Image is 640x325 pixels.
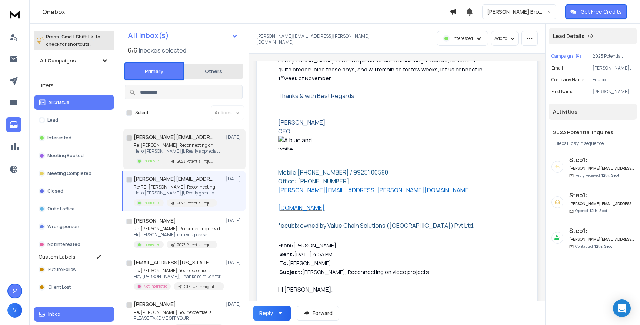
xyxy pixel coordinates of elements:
[279,259,288,267] strong: To:
[569,191,634,200] h6: Step 1 :
[226,134,243,140] p: [DATE]
[134,232,223,238] p: Hi [PERSON_NAME], can you please
[593,53,634,59] p: 2023 Potential Inquires
[593,65,634,71] p: [PERSON_NAME][EMAIL_ADDRESS][PERSON_NAME][DOMAIN_NAME]
[7,7,22,21] img: logo
[278,118,326,126] span: [PERSON_NAME]
[549,104,637,120] div: Activities
[553,33,584,40] p: Lead Details
[575,173,619,178] p: Reply Received
[47,188,63,194] p: Closed
[143,284,168,289] p: Not Interested
[184,284,220,290] p: C17_US Immigration 11-100 Brand Booster 8X
[569,140,604,146] span: 1 day in sequence
[7,303,22,318] button: V
[47,206,75,212] p: Out of office
[553,141,633,146] div: |
[581,8,622,16] p: Get Free Credits
[34,148,114,163] button: Meeting Booked
[34,166,114,181] button: Meeting Completed
[278,241,293,249] span: From:
[226,301,243,307] p: [DATE]
[551,53,581,59] button: Campaign
[569,237,634,242] h6: [PERSON_NAME][EMAIL_ADDRESS][PERSON_NAME][DOMAIN_NAME]
[128,46,137,55] span: 6 / 6
[134,184,217,190] p: Re: RE: [PERSON_NAME], Reconnecting
[134,148,223,154] p: Hello [PERSON_NAME] ji, Really appreciate your
[551,89,573,95] p: First Name
[34,262,114,277] button: Future Followup
[46,33,100,48] p: Press to check for shortcuts.
[226,218,243,224] p: [DATE]
[278,221,474,230] span: *ecubix owned by Value Chain Solutions ([GEOGRAPHIC_DATA]) Pvt Ltd.
[134,301,176,308] h1: [PERSON_NAME]
[297,306,339,321] button: Forward
[553,140,566,146] span: 1 Steps
[494,35,507,41] p: Add to
[278,186,471,194] a: [PERSON_NAME][EMAIL_ADDRESS][PERSON_NAME][DOMAIN_NAME]
[551,77,584,83] p: Company Name
[278,136,318,150] img: A blue and white logo<br><br>AI-generated content may be incorrect.
[124,62,184,80] button: Primary
[553,129,633,136] h1: 2023 Potential Inquires
[259,309,273,317] div: Reply
[278,285,484,294] div: Hi [PERSON_NAME],
[278,204,325,212] span: [DOMAIN_NAME]
[569,155,634,164] h6: Step 1 :
[134,142,223,148] p: Re: [PERSON_NAME], Reconnecting on
[278,177,349,185] span: Office: [PHONE_NUMBER]
[47,224,79,230] p: Wrong person
[134,217,176,224] h1: [PERSON_NAME]
[278,57,484,82] span: Sure [PERSON_NAME]. I do have plans for video marketing. However, since I am quite preoccupied th...
[226,260,243,265] p: [DATE]
[575,208,607,214] p: Opened
[551,65,563,71] p: Email
[134,259,215,266] h1: [EMAIL_ADDRESS][US_STATE][DOMAIN_NAME]
[253,306,291,321] button: Reply
[551,53,573,59] p: Campaign
[47,241,80,247] p: Not Interested
[590,208,607,213] span: 12th, Sept
[177,200,213,206] p: 2023 Potential Inquires
[280,74,284,79] sup: st
[47,135,71,141] p: Interested
[177,159,213,164] p: 2023 Potential Inquires
[34,184,114,199] button: Closed
[134,175,215,183] h1: [PERSON_NAME][EMAIL_ADDRESS][PERSON_NAME][DOMAIN_NAME]
[47,170,91,176] p: Meeting Completed
[34,131,114,145] button: Interested
[569,201,634,207] h6: [PERSON_NAME][EMAIL_ADDRESS][PERSON_NAME][DOMAIN_NAME]
[143,242,161,247] p: Interested
[34,202,114,216] button: Out of office
[40,57,76,64] h1: All Campaigns
[134,274,223,280] p: Hey [PERSON_NAME], Thanks so much for
[134,226,223,232] p: Re: [PERSON_NAME], Reconnecting on video
[135,110,149,116] label: Select
[278,168,388,176] span: Mobile [PHONE_NUMBER] / 99251 00580
[48,284,71,290] span: Client Lost
[134,309,223,315] p: Re: [PERSON_NAME], Your expertise is
[279,250,294,258] strong: Sent:
[601,173,619,178] span: 12th, Sept
[256,33,395,45] p: [PERSON_NAME][EMAIL_ADDRESS][PERSON_NAME][DOMAIN_NAME]
[34,95,114,110] button: All Status
[278,92,354,100] span: Thanks & with Best Regards
[143,200,161,206] p: Interested
[575,244,612,249] p: Contacted
[134,190,217,196] p: Hello [PERSON_NAME] ji, Really great to
[34,219,114,234] button: Wrong person
[613,299,631,317] div: Open Intercom Messenger
[122,28,244,43] button: All Inbox(s)
[569,166,634,171] h6: [PERSON_NAME][EMAIL_ADDRESS][PERSON_NAME][DOMAIN_NAME]
[184,63,243,79] button: Others
[134,315,223,321] p: PLEASE TAKE ME OFF YOUR
[278,241,429,275] span: [PERSON_NAME] [DATE] 4:53 PM [PERSON_NAME] [PERSON_NAME], Reconnecting on video projects
[278,127,290,135] span: CEO
[134,133,215,141] h1: [PERSON_NAME][EMAIL_ADDRESS][DOMAIN_NAME]
[48,99,69,105] p: All Status
[48,267,81,272] span: Future Followup
[34,237,114,252] button: Not Interested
